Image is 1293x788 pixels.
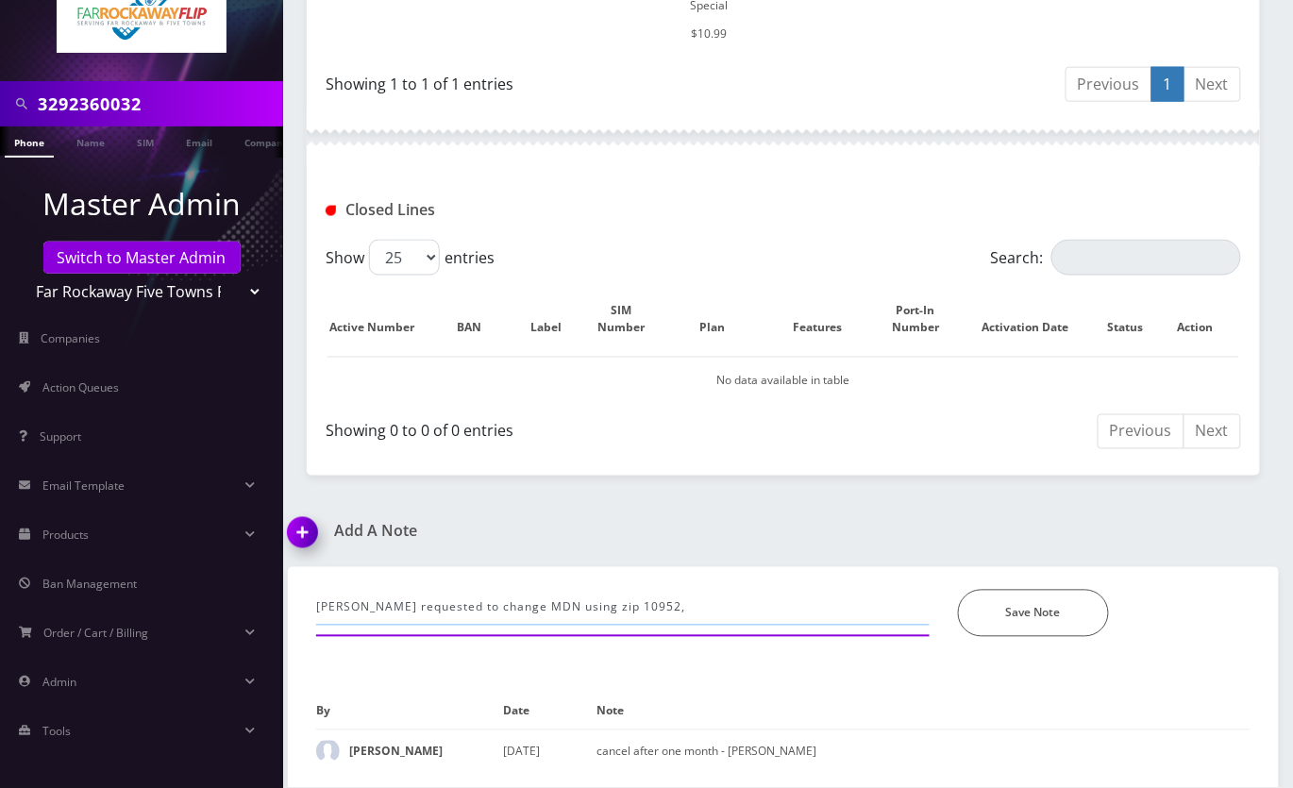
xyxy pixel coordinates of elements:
[958,590,1109,637] button: Save Note
[672,283,772,355] th: Plan: activate to sort column ascending
[42,478,125,494] span: Email Template
[235,126,298,156] a: Company
[503,729,596,773] td: [DATE]
[503,694,596,729] th: Date
[1171,283,1239,355] th: Action : activate to sort column ascending
[969,283,1100,355] th: Activation Date: activate to sort column ascending
[316,694,503,729] th: By
[326,412,769,443] div: Showing 0 to 0 of 0 entries
[327,357,1239,405] td: No data available in table
[596,729,1251,773] td: cancel after one month - [PERSON_NAME]
[42,527,89,543] span: Products
[991,240,1241,276] label: Search:
[327,283,435,355] th: Active Number: activate to sort column descending
[1184,414,1241,449] a: Next
[437,283,520,355] th: BAN: activate to sort column ascending
[1101,283,1169,355] th: Status: activate to sort column ascending
[42,330,101,346] span: Companies
[42,576,137,592] span: Ban Management
[43,242,241,274] a: Switch to Master Admin
[522,283,590,355] th: Label: activate to sort column ascending
[1066,67,1152,102] a: Previous
[40,428,81,444] span: Support
[596,694,1251,729] th: Note
[42,723,71,739] span: Tools
[44,625,149,641] span: Order / Cart / Billing
[176,126,222,156] a: Email
[38,86,278,122] input: Search in Company
[592,283,670,355] th: SIM Number: activate to sort column ascending
[883,283,968,355] th: Port-In Number: activate to sort column ascending
[1051,240,1241,276] input: Search:
[774,283,882,355] th: Features: activate to sort column ascending
[127,126,163,156] a: SIM
[326,240,495,276] label: Show entries
[1098,414,1184,449] a: Previous
[349,744,443,760] strong: [PERSON_NAME]
[5,126,54,158] a: Phone
[1184,67,1241,102] a: Next
[42,674,76,690] span: Admin
[288,523,769,541] a: Add A Note
[1151,67,1184,102] a: 1
[326,206,336,216] img: Closed Lines
[369,240,440,276] select: Showentries
[67,126,114,156] a: Name
[326,65,769,95] div: Showing 1 to 1 of 1 entries
[316,590,930,626] input: Enter Text
[42,379,119,395] span: Action Queues
[326,201,612,219] h1: Closed Lines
